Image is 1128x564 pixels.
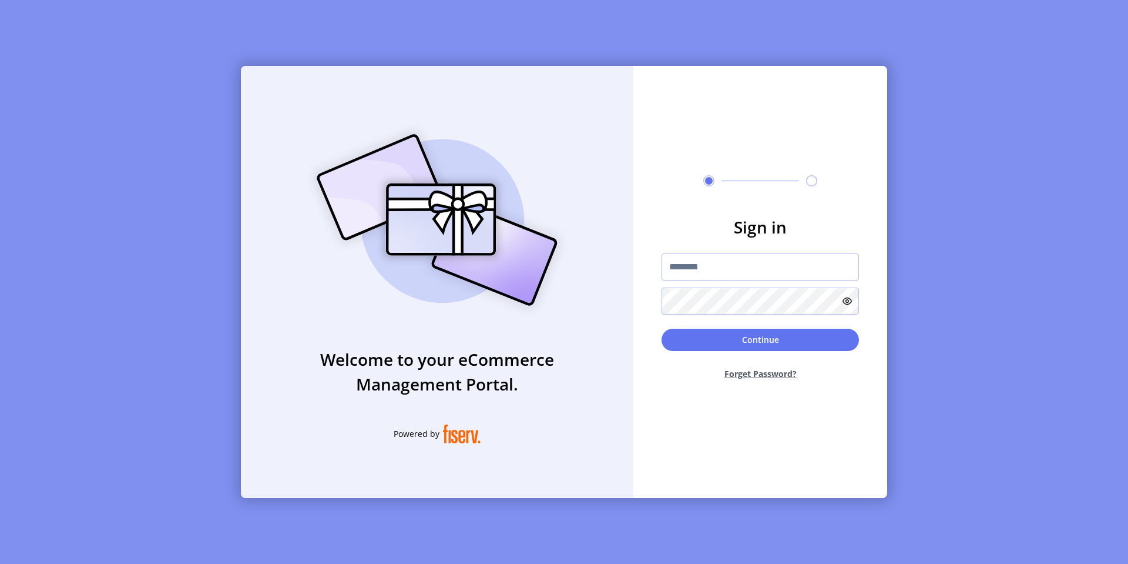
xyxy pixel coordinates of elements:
span: Powered by [394,428,439,440]
img: card_Illustration.svg [299,121,575,319]
h3: Sign in [662,215,859,239]
button: Continue [662,329,859,351]
h3: Welcome to your eCommerce Management Portal. [241,347,633,396]
button: Forget Password? [662,358,859,389]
